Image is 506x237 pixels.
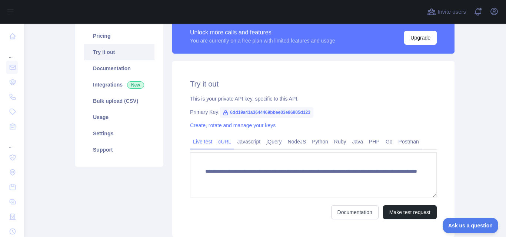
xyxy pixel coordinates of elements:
[309,136,331,148] a: Python
[84,44,154,60] a: Try it out
[331,136,349,148] a: Ruby
[6,135,18,149] div: ...
[84,60,154,77] a: Documentation
[190,79,437,89] h2: Try it out
[215,136,234,148] a: cURL
[84,125,154,142] a: Settings
[84,93,154,109] a: Bulk upload (CSV)
[190,122,276,128] a: Create, rotate and manage your keys
[396,136,422,148] a: Postman
[234,136,263,148] a: Javascript
[190,28,335,37] div: Unlock more calls and features
[84,142,154,158] a: Support
[443,218,499,233] iframe: Toggle Customer Support
[190,108,437,116] div: Primary Key:
[404,31,437,45] button: Upgrade
[190,95,437,102] div: This is your private API key, specific to this API.
[383,205,437,219] button: Make test request
[437,8,466,16] span: Invite users
[190,136,215,148] a: Live test
[190,37,335,44] div: You are currently on a free plan with limited features and usage
[426,6,467,18] button: Invite users
[331,205,379,219] a: Documentation
[220,107,313,118] span: 6dd19a41a3644469bbee03e86805d123
[84,109,154,125] a: Usage
[263,136,284,148] a: jQuery
[6,44,18,59] div: ...
[383,136,396,148] a: Go
[84,77,154,93] a: Integrations New
[127,81,144,89] span: New
[366,136,383,148] a: PHP
[84,28,154,44] a: Pricing
[349,136,366,148] a: Java
[284,136,309,148] a: NodeJS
